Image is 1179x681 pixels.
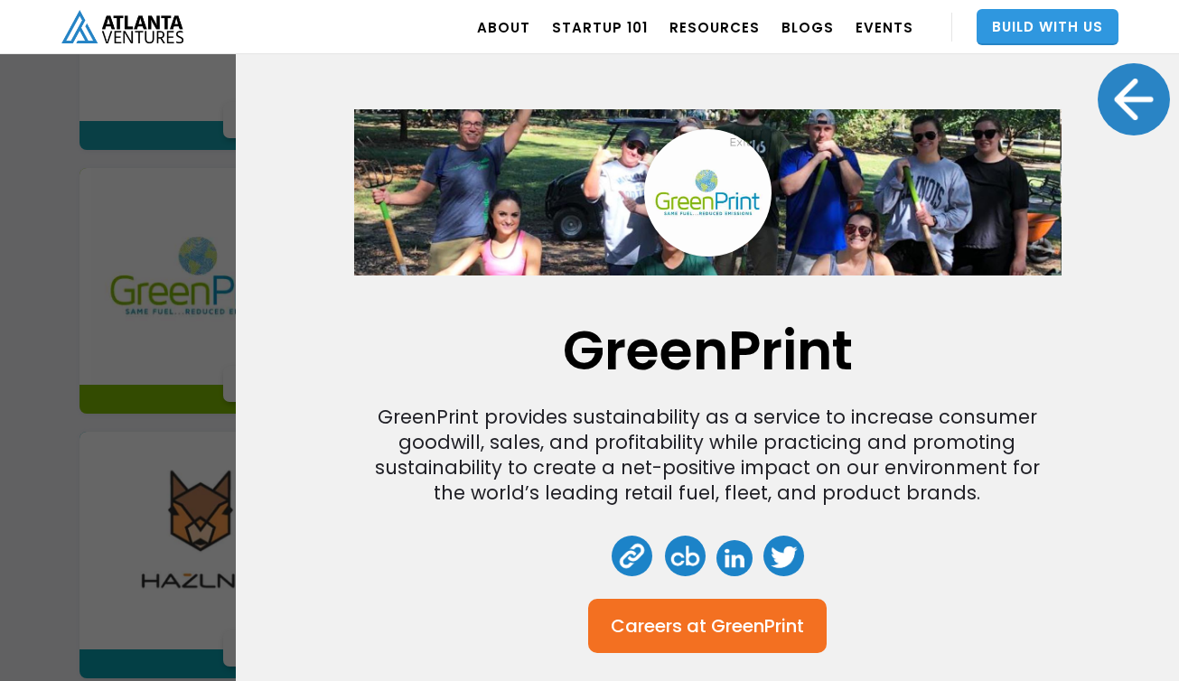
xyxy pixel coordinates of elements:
a: Build With Us [977,9,1118,45]
a: ABOUT [477,2,530,52]
a: RESOURCES [669,2,760,52]
a: BLOGS [781,2,834,52]
a: EVENTS [856,2,913,52]
a: Startup 101 [552,2,648,52]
